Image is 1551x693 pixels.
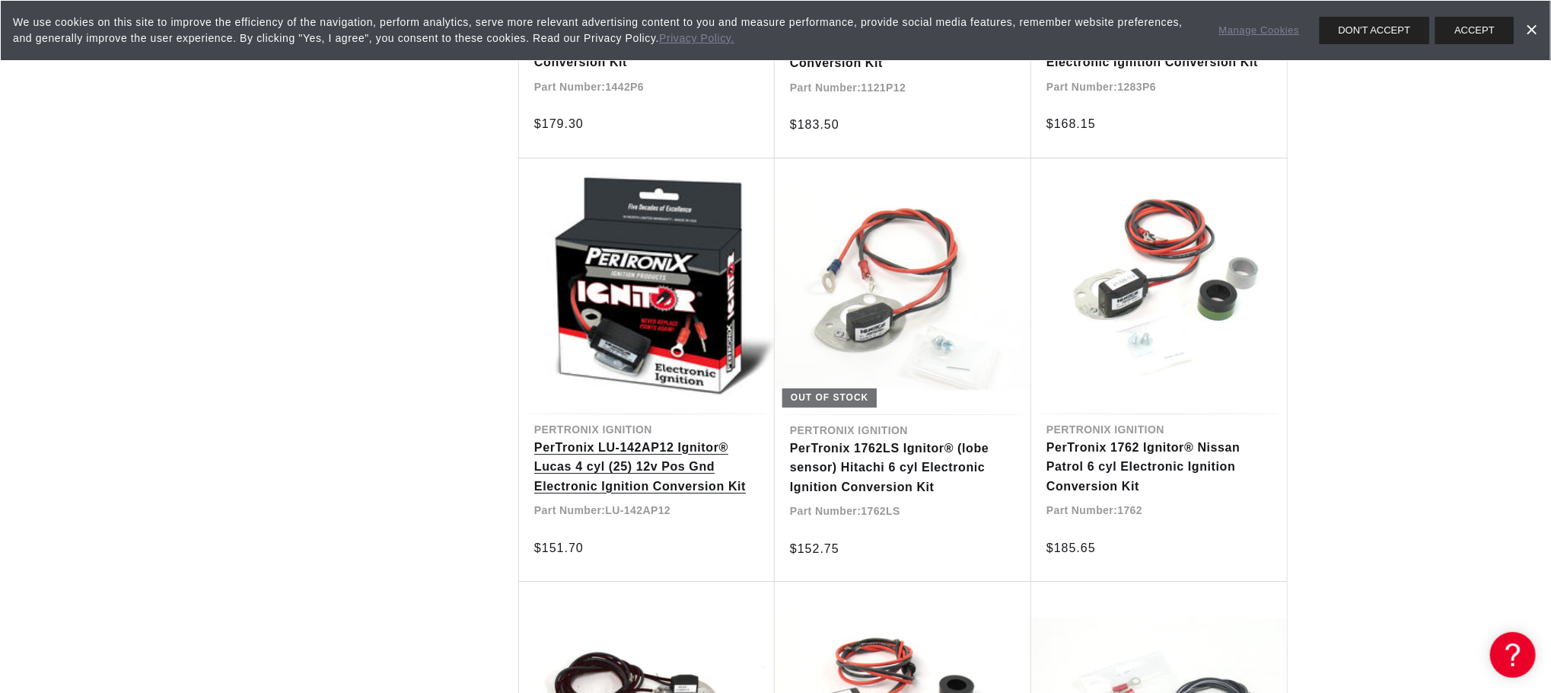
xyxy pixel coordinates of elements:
button: ACCEPT [1435,17,1514,44]
a: PerTronix LU-142AP12 Ignitor® Lucas 4 cyl (25) 12v Pos Gnd Electronic Ignition Conversion Kit [534,438,760,497]
a: PerTronix 1121P12 Ignitor® Delco 2 cyl 12v Pos Gnd Electronic Ignition Conversion Kit [790,14,1016,73]
a: Manage Cookies [1219,23,1300,39]
a: PerTronix 1442P6 Ignitor® 4 cyl IHC 6v Pos Gnd Electronic Ignition Conversion Kit [534,14,760,72]
a: PerTronix 1283P6 Ignitor® Ford 1949-53 8 cyl 6v Pos Grnd Electronic Ignition Conversion Kit [1046,14,1272,72]
a: Dismiss Banner [1520,19,1543,42]
a: PerTronix 1762LS Ignitor® (lobe sensor) Hitachi 6 cyl Electronic Ignition Conversion Kit [790,439,1016,497]
button: DON'T ACCEPT [1320,17,1430,44]
a: Privacy Policy. [659,32,734,44]
span: We use cookies on this site to improve the efficiency of the navigation, perform analytics, serve... [13,14,1198,46]
a: PerTronix 1762 Ignitor® Nissan Patrol 6 cyl Electronic Ignition Conversion Kit [1046,438,1272,497]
